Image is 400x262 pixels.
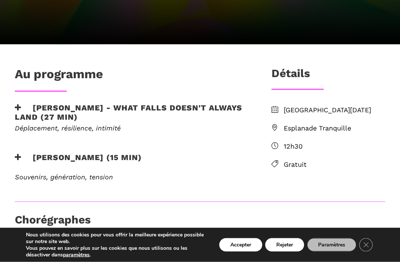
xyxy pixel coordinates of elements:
h1: Au programme [15,67,103,85]
span: 12h30 [284,141,385,152]
span: [GEOGRAPHIC_DATA][DATE] [284,105,385,116]
p: Vous pouvez en savoir plus sur les cookies que nous utilisons ou les désactiver dans . [26,245,206,258]
em: Souvenirs, génération, tension [15,173,113,181]
button: Paramètres [307,238,356,252]
button: paramètres [63,252,90,258]
h3: Chorégraphes [15,213,91,232]
h3: [PERSON_NAME] - What Falls Doesn't Always Land (27 min) [15,103,247,122]
span: Esplanade Tranquille [284,123,385,134]
button: Accepter [219,238,262,252]
p: Nous utilisons des cookies pour vous offrir la meilleure expérience possible sur notre site web. [26,232,206,245]
button: Rejeter [265,238,304,252]
em: Déplacement, résilience, intimité [15,124,121,132]
span: Gratuit [284,159,385,170]
h3: [PERSON_NAME] (15 min) [15,153,142,171]
h3: Détails [271,67,310,85]
button: Close GDPR Cookie Banner [359,238,373,252]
